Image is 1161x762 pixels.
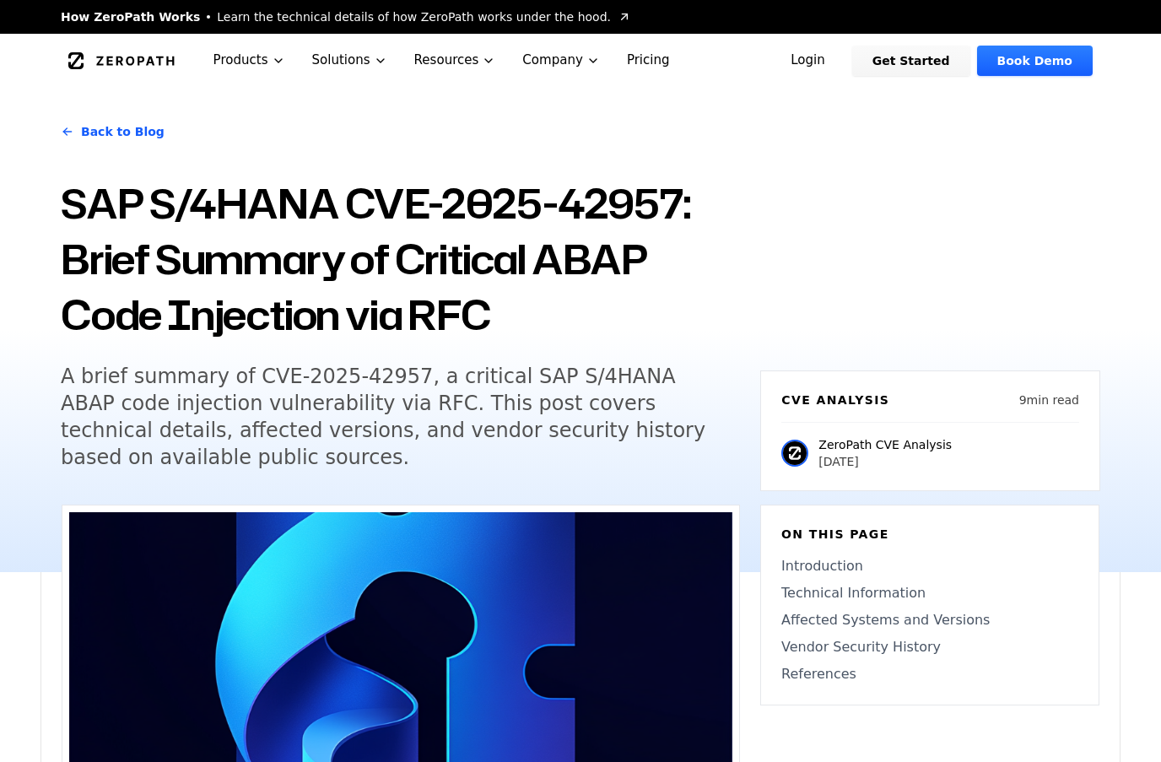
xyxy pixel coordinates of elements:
[1019,392,1079,408] p: 9 min read
[818,453,952,470] p: [DATE]
[852,46,970,76] a: Get Started
[818,436,952,453] p: ZeroPath CVE Analysis
[781,637,1078,657] a: Vendor Security History
[509,34,613,87] button: Company
[781,392,889,408] h6: CVE Analysis
[781,664,1078,684] a: References
[781,526,1078,543] h6: On this page
[781,610,1078,630] a: Affected Systems and Versions
[781,583,1078,603] a: Technical Information
[770,46,845,76] a: Login
[40,34,1120,87] nav: Global
[217,8,611,25] span: Learn the technical details of how ZeroPath works under the hood.
[401,34,510,87] button: Resources
[61,8,631,25] a: How ZeroPath WorksLearn the technical details of how ZeroPath works under the hood.
[61,8,200,25] span: How ZeroPath Works
[200,34,299,87] button: Products
[61,108,165,155] a: Back to Blog
[61,176,740,343] h1: SAP S/4HANA CVE-2025-42957: Brief Summary of Critical ABAP Code Injection via RFC
[299,34,401,87] button: Solutions
[977,46,1093,76] a: Book Demo
[61,363,709,471] h5: A brief summary of CVE-2025-42957, a critical SAP S/4HANA ABAP code injection vulnerability via R...
[613,34,683,87] a: Pricing
[781,440,808,467] img: ZeroPath CVE Analysis
[781,556,1078,576] a: Introduction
